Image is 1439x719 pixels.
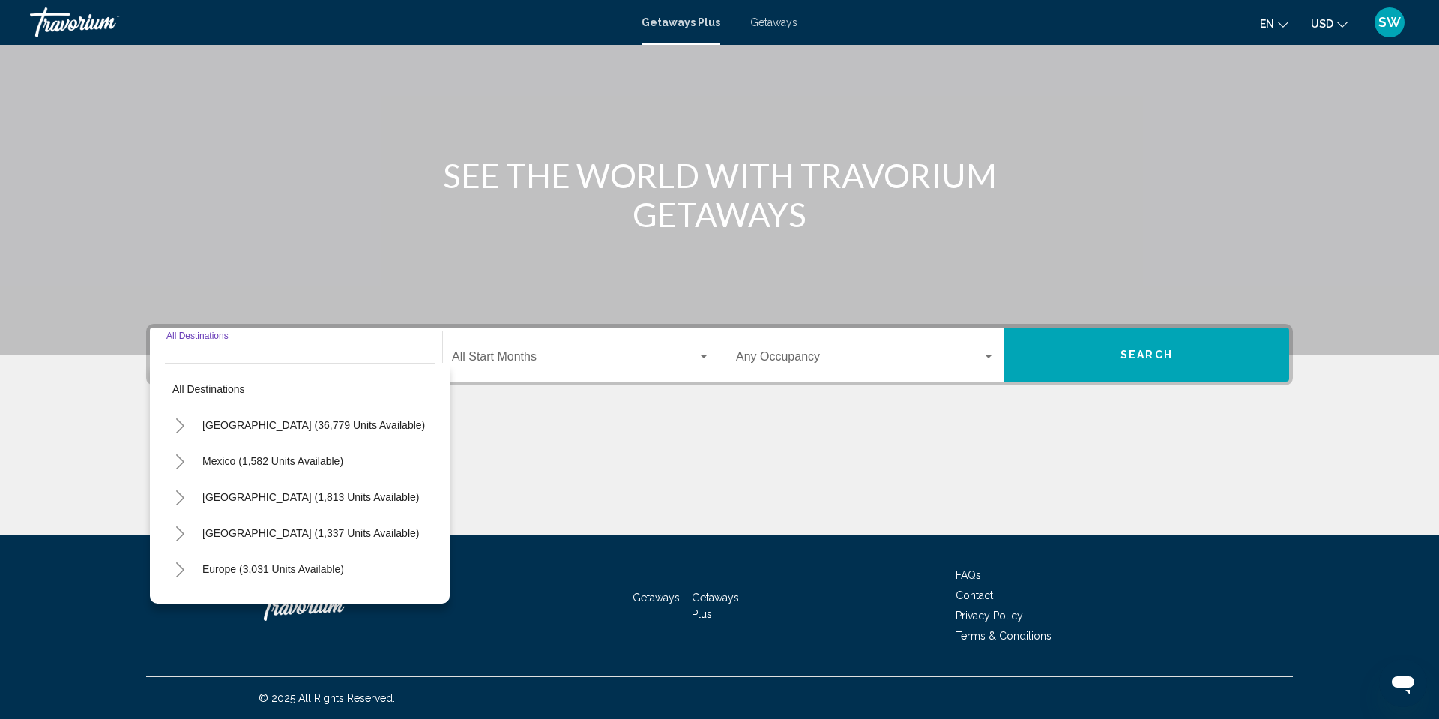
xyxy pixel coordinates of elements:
[202,563,344,575] span: Europe (3,031 units available)
[202,419,425,431] span: [GEOGRAPHIC_DATA] (36,779 units available)
[1311,13,1348,34] button: Change currency
[195,408,432,442] button: [GEOGRAPHIC_DATA] (36,779 units available)
[150,328,1289,382] div: Search widget
[956,610,1023,622] a: Privacy Policy
[956,569,981,581] a: FAQs
[195,516,426,550] button: [GEOGRAPHIC_DATA] (1,337 units available)
[956,589,993,601] a: Contact
[692,592,739,620] a: Getaways Plus
[259,692,395,704] span: © 2025 All Rights Reserved.
[165,518,195,548] button: Toggle Caribbean & Atlantic Islands (1,337 units available)
[956,630,1052,642] a: Terms & Conditions
[202,527,419,539] span: [GEOGRAPHIC_DATA] (1,337 units available)
[1120,349,1173,361] span: Search
[633,592,680,604] a: Getaways
[165,482,195,512] button: Toggle Canada (1,813 units available)
[750,16,797,28] a: Getaways
[195,552,352,586] button: Europe (3,031 units available)
[30,7,627,37] a: Travorium
[165,590,195,620] button: Toggle Australia (218 units available)
[202,455,343,467] span: Mexico (1,582 units available)
[202,491,419,503] span: [GEOGRAPHIC_DATA] (1,813 units available)
[438,156,1001,234] h1: SEE THE WORLD WITH TRAVORIUM GETAWAYS
[1260,18,1274,30] span: en
[165,554,195,584] button: Toggle Europe (3,031 units available)
[195,588,418,622] button: [GEOGRAPHIC_DATA] (218 units available)
[1260,13,1288,34] button: Change language
[195,480,426,514] button: [GEOGRAPHIC_DATA] (1,813 units available)
[259,583,408,628] a: Travorium
[165,410,195,440] button: Toggle United States (36,779 units available)
[642,16,720,28] a: Getaways Plus
[165,372,435,406] button: All destinations
[1379,659,1427,707] iframe: Button to launch messaging window
[1311,18,1333,30] span: USD
[165,446,195,476] button: Toggle Mexico (1,582 units available)
[1378,15,1401,30] span: SW
[1004,328,1289,382] button: Search
[1370,7,1409,38] button: User Menu
[195,444,351,478] button: Mexico (1,582 units available)
[172,383,245,395] span: All destinations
